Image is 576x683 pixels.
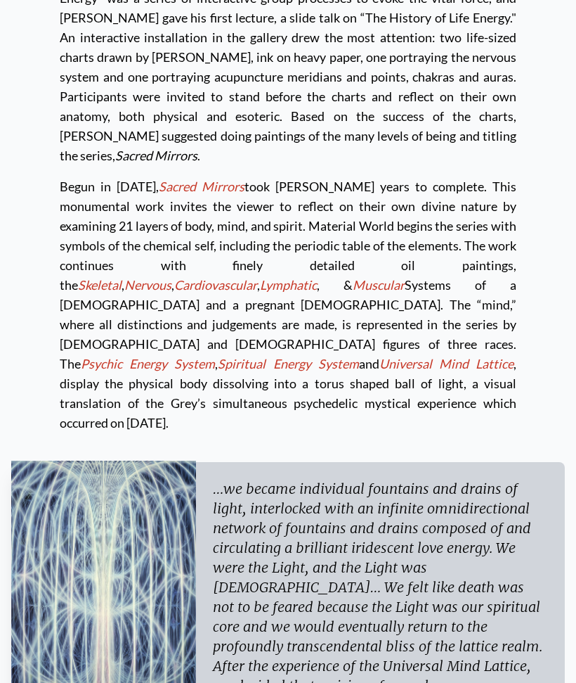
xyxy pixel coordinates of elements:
a: Muscular [353,277,405,293]
a: Lymphatic [260,277,317,293]
a: Psychic Energy System [81,356,215,371]
a: Skeletal [78,277,122,293]
a: Universal Mind Lattice [379,356,513,371]
a: Sacred Mirrors [159,179,244,194]
a: Spiritual Energy System [218,356,358,371]
a: Nervous [124,277,171,293]
a: Cardiovascular [174,277,257,293]
div: Begun in [DATE], took [PERSON_NAME] years to complete. This monumental work invites the viewer to... [60,165,516,433]
em: Sacred Mirrors [115,148,197,163]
